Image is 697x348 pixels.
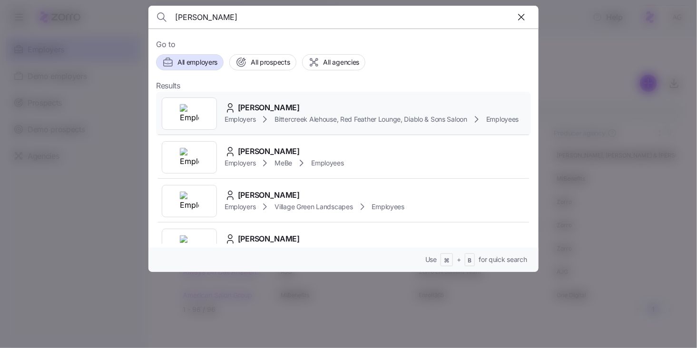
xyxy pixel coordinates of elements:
span: Bittercreek Alehouse, Red Feather Lounge, Diablo & Sons Saloon [275,115,467,124]
img: Employer logo [180,192,199,211]
span: Employers [225,202,255,212]
span: Employers [225,158,255,168]
span: Village Green Landscapes [275,202,353,212]
span: [PERSON_NAME] [238,145,300,157]
img: Employer logo [180,104,199,123]
img: Employer logo [180,148,199,167]
button: All prospects [229,54,296,70]
span: Employees [486,115,519,124]
span: [PERSON_NAME] [238,102,300,114]
span: B [468,257,472,265]
span: for quick search [479,255,527,264]
span: Use [425,255,437,264]
button: All employers [156,54,224,70]
span: + [457,255,461,264]
span: Employees [311,158,344,168]
span: All prospects [251,58,290,67]
span: ⌘ [444,257,450,265]
span: All employers [177,58,217,67]
button: All agencies [302,54,366,70]
img: Employer logo [180,235,199,254]
span: Results [156,80,180,92]
span: Go to [156,39,531,50]
span: [PERSON_NAME] [238,189,300,201]
span: Employers [225,115,255,124]
span: MeBe [275,158,292,168]
span: Employees [372,202,404,212]
span: All agencies [324,58,360,67]
span: [PERSON_NAME] [238,233,300,245]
